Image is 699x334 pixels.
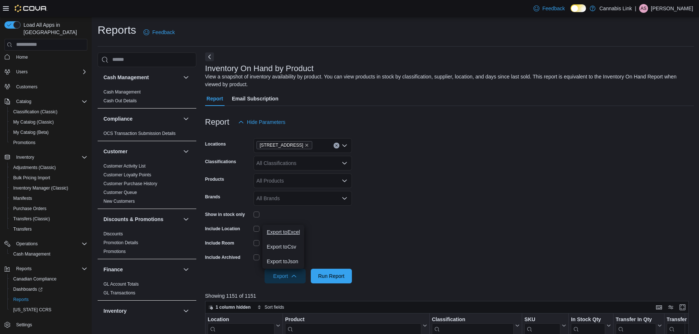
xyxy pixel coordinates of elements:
span: Transfers [13,226,32,232]
button: Reports [1,264,90,274]
span: Canadian Compliance [10,275,87,283]
span: Report [207,91,223,106]
label: Include Archived [205,254,240,260]
div: Product [285,316,421,323]
button: Transfers [7,224,90,234]
span: Transfers [10,225,87,234]
span: Operations [16,241,38,247]
p: Cannabis Link [599,4,632,13]
div: SKU [524,316,560,323]
span: Dashboards [13,286,43,292]
span: Settings [13,320,87,329]
a: Customer Purchase History [103,181,157,186]
a: Cash Out Details [103,98,137,103]
button: Catalog [13,97,34,106]
button: Export toCsv [262,239,304,254]
button: My Catalog (Beta) [7,127,90,137]
span: Reports [13,264,87,273]
span: Home [13,52,87,62]
a: Transfers (Classic) [10,214,53,223]
span: Customer Purchase History [103,181,157,187]
label: Products [205,176,224,182]
span: Settings [16,322,32,328]
span: Reports [13,297,29,302]
h3: Finance [103,266,123,273]
button: Run Report [311,269,352,283]
span: Adjustments (Classic) [10,163,87,172]
span: Run Report [318,272,345,280]
span: Export to Csv [267,244,300,250]
span: Manifests [13,195,32,201]
a: [US_STATE] CCRS [10,305,54,314]
span: Reports [16,266,32,272]
span: Cash Management [13,251,50,257]
span: Cash Management [10,250,87,258]
a: Bulk Pricing Import [10,173,53,182]
button: Cash Management [103,74,180,81]
button: Customers [1,81,90,92]
button: Cash Management [7,249,90,259]
span: My Catalog (Classic) [10,118,87,126]
p: Showing 1151 of 1151 [205,292,694,300]
label: Show in stock only [205,212,245,217]
span: Feedback [542,5,565,12]
span: Dashboards [10,285,87,294]
span: Washington CCRS [10,305,87,314]
img: Cova [15,5,47,12]
h3: Customer [103,148,127,155]
span: Users [13,67,87,76]
span: Purchase Orders [13,206,47,212]
button: Transfers (Classic) [7,214,90,224]
button: Open list of options [342,143,347,148]
button: Inventory [182,307,190,315]
a: New Customers [103,199,135,204]
span: Promotions [103,249,126,254]
span: Users [16,69,28,75]
span: My Catalog (Beta) [13,129,49,135]
span: 1 column hidden [216,304,251,310]
a: Manifests [10,194,35,203]
div: View a snapshot of inventory availability by product. You can view products in stock by classific... [205,73,690,88]
button: Export toJson [262,254,304,269]
label: Brands [205,194,220,200]
a: Promotions [103,249,126,254]
a: Feedback [531,1,568,16]
a: Customer Activity List [103,164,146,169]
h1: Reports [98,23,136,37]
button: Operations [13,239,41,248]
a: Customer Loyalty Points [103,172,151,177]
span: Canadian Compliance [13,276,57,282]
button: Customer [103,148,180,155]
span: Customer Queue [103,190,137,195]
div: Cash Management [98,88,196,108]
a: GL Transactions [103,290,135,296]
button: Export toExcel [262,225,304,239]
a: OCS Transaction Submission Details [103,131,176,136]
a: Settings [13,320,35,329]
button: Next [205,52,214,61]
button: Inventory [13,153,37,162]
h3: Compliance [103,115,132,122]
button: Bulk Pricing Import [7,173,90,183]
button: Sort fields [254,303,287,312]
span: Inventory [13,153,87,162]
div: Classification [432,316,514,323]
h3: Report [205,118,229,126]
a: Feedback [141,25,178,40]
span: Inventory Manager (Classic) [10,184,87,192]
button: Adjustments (Classic) [7,162,90,173]
button: Reports [7,294,90,305]
button: Compliance [182,114,190,123]
span: Sort fields [265,304,284,310]
p: [PERSON_NAME] [651,4,693,13]
label: Locations [205,141,226,147]
div: Customer [98,162,196,209]
div: Andrew Stewart [639,4,648,13]
button: Hide Parameters [235,115,288,129]
a: My Catalog (Beta) [10,128,52,137]
h3: Cash Management [103,74,149,81]
button: Open list of options [342,178,347,184]
button: Keyboard shortcuts [655,303,663,312]
span: Export [269,269,301,283]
